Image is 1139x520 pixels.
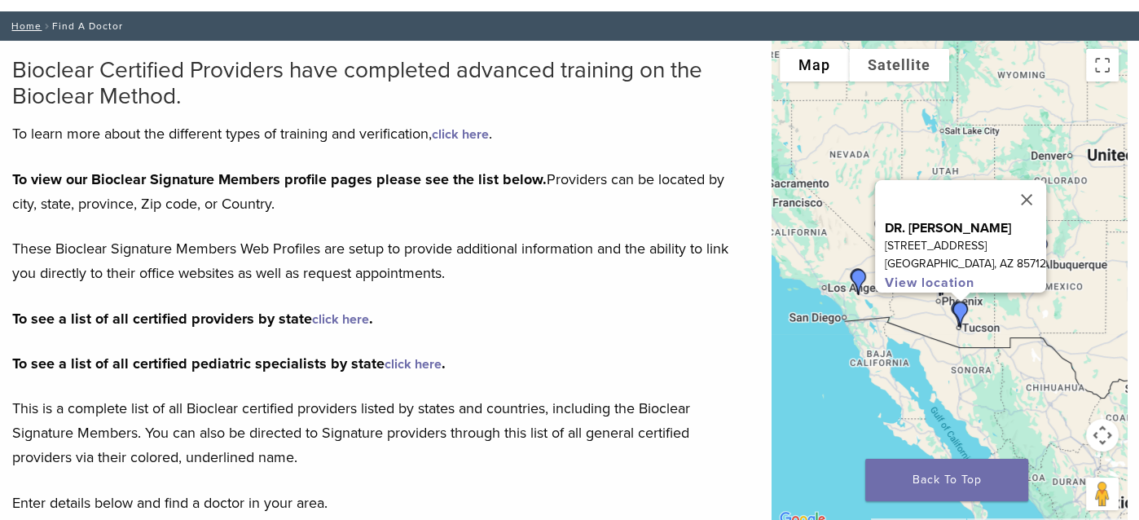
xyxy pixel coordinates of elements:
a: Back To Top [865,459,1028,501]
button: Map camera controls [1086,419,1119,452]
p: [GEOGRAPHIC_DATA], AZ 85712 [885,255,1046,273]
div: DR. Brian Mitchell [941,295,980,334]
a: View location [885,275,974,291]
div: Dr. Lenny Arias [941,294,980,333]
strong: To view our Bioclear Signature Members profile pages please see the list below. [12,170,547,188]
p: DR. [PERSON_NAME] [885,219,1046,237]
div: Dr. Sara Garcia [939,294,978,333]
p: Providers can be located by city, state, province, Zip code, or Country. [12,167,747,216]
a: click here [385,356,442,372]
button: Drag Pegman onto the map to open Street View [1086,478,1119,510]
p: These Bioclear Signature Members Web Profiles are setup to provide additional information and the... [12,236,747,285]
div: Dr. Rod Strober [838,262,877,301]
strong: To see a list of all certified providers by state . [12,310,373,328]
h2: Bioclear Certified Providers have completed advanced training on the Bioclear Method. [12,57,747,109]
span: / [42,22,52,30]
button: Toggle fullscreen view [1086,49,1119,82]
p: To learn more about the different types of training and verification, . [12,121,747,146]
button: Show satellite imagery [849,49,949,82]
p: This is a complete list of all Bioclear certified providers listed by states and countries, inclu... [12,396,747,469]
a: Home [7,20,42,32]
p: [STREET_ADDRESS] [885,237,1046,255]
div: Dr. Han-Tae Choi [863,209,902,249]
button: Show street map [780,49,849,82]
button: Close [1007,180,1046,219]
a: click here [432,126,489,143]
p: Enter details below and find a doctor in your area. [12,491,747,515]
a: click here [312,311,369,328]
strong: To see a list of all certified pediatric specialists by state . [12,355,446,372]
div: Dr. Assal Aslani [839,262,878,302]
